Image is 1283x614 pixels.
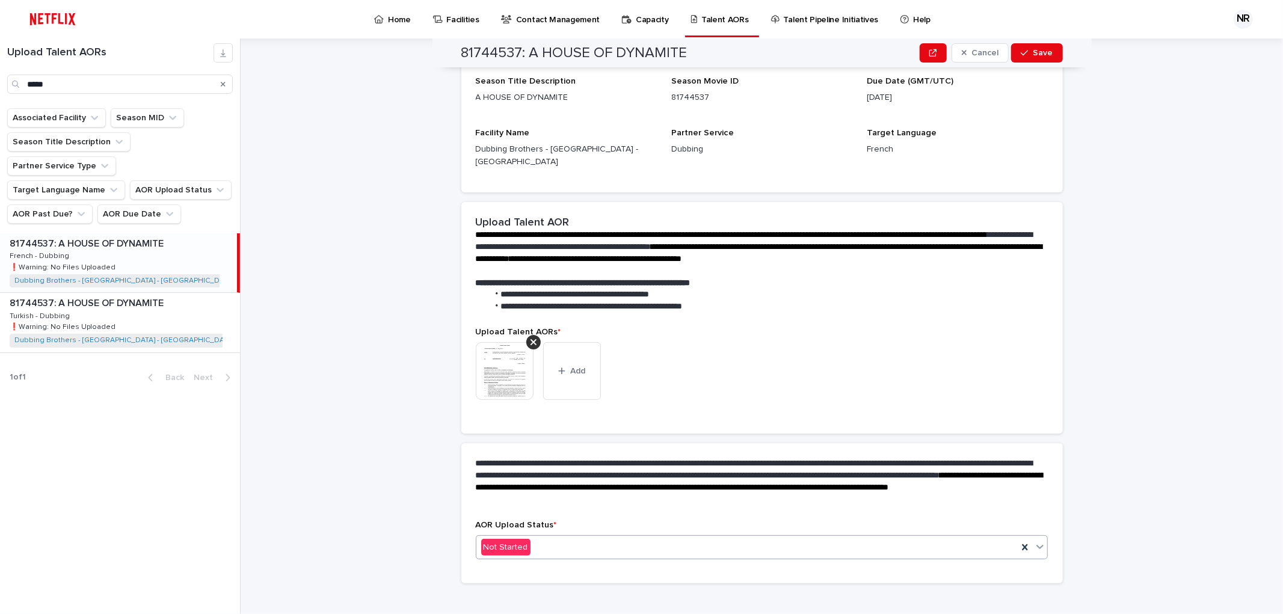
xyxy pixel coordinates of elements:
p: Dubbing Brothers - [GEOGRAPHIC_DATA] - [GEOGRAPHIC_DATA] [476,143,657,168]
button: AOR Due Date [97,204,181,224]
span: Upload Talent AORs [476,328,561,336]
button: Partner Service Type [7,156,116,176]
span: AOR Upload Status [476,521,557,529]
a: Dubbing Brothers - [GEOGRAPHIC_DATA] - [GEOGRAPHIC_DATA] [14,277,234,285]
button: Target Language Name [7,180,125,200]
p: French [867,143,1048,156]
p: ❗️Warning: No Files Uploaded [10,261,118,272]
p: 81744537: A HOUSE OF DYNAMITE [10,236,166,250]
button: Season MID [111,108,184,127]
p: 81744537: A HOUSE OF DYNAMITE [10,295,166,309]
input: Search [7,75,233,94]
h1: Upload Talent AORs [7,46,214,60]
button: Next [189,372,240,383]
span: Target Language [867,129,937,137]
span: Back [158,373,184,382]
span: Season Title Description [476,77,576,85]
h2: Upload Talent AOR [476,216,570,230]
span: Next [194,373,220,382]
p: A HOUSE OF DYNAMITE [476,91,657,104]
p: Dubbing [671,143,852,156]
p: ❗️Warning: No Files Uploaded [10,321,118,331]
span: Save [1033,49,1053,57]
div: NR [1234,10,1253,29]
div: Not Started [481,539,531,556]
a: Dubbing Brothers - [GEOGRAPHIC_DATA] - [GEOGRAPHIC_DATA] [14,336,234,345]
span: Add [570,367,585,375]
button: Back [138,372,189,383]
span: Due Date (GMT/UTC) [867,77,953,85]
button: Season Title Description [7,132,131,152]
button: Cancel [952,43,1009,63]
h2: 81744537: A HOUSE OF DYNAMITE [461,45,688,62]
button: Add [543,342,601,400]
img: ifQbXi3ZQGMSEF7WDB7W [24,7,81,31]
p: 81744537 [671,91,852,104]
span: Partner Service [671,129,734,137]
button: Save [1011,43,1062,63]
p: French - Dubbing [10,250,72,260]
p: [DATE] [867,91,1048,104]
button: AOR Upload Status [130,180,232,200]
p: Turkish - Dubbing [10,310,72,321]
button: Associated Facility [7,108,106,127]
span: Cancel [971,49,998,57]
span: Facility Name [476,129,530,137]
button: AOR Past Due? [7,204,93,224]
span: Season Movie ID [671,77,739,85]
